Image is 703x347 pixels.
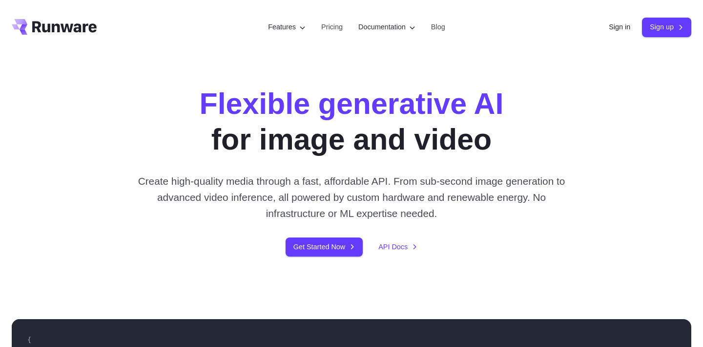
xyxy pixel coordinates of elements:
[358,22,415,33] label: Documentation
[378,241,417,253] a: API Docs
[200,87,504,120] strong: Flexible generative AI
[286,238,363,257] a: Get Started Now
[27,336,31,344] span: {
[321,22,343,33] a: Pricing
[431,22,445,33] a: Blog
[642,18,691,37] a: Sign up
[200,86,504,157] h1: for image and video
[609,22,630,33] a: Sign in
[268,22,306,33] label: Features
[12,19,97,35] a: Go to /
[134,173,569,222] p: Create high-quality media through a fast, affordable API. From sub-second image generation to adv...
